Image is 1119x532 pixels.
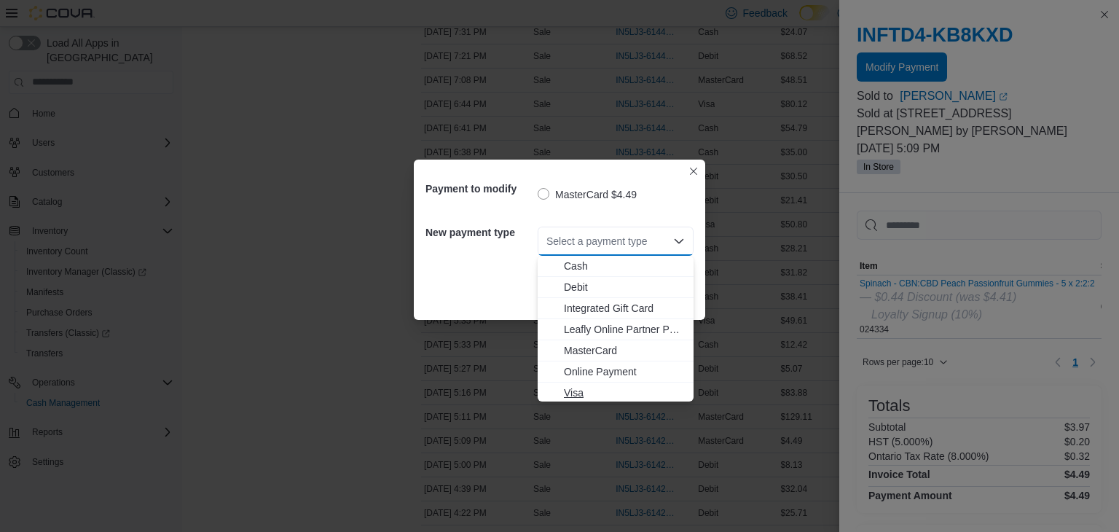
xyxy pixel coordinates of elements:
[538,383,694,404] button: Visa
[564,364,685,379] span: Online Payment
[564,280,685,294] span: Debit
[673,235,685,247] button: Close list of options
[538,256,694,277] button: Cash
[538,298,694,319] button: Integrated Gift Card
[564,259,685,273] span: Cash
[564,386,685,400] span: Visa
[685,163,702,180] button: Closes this modal window
[564,343,685,358] span: MasterCard
[425,174,535,203] h5: Payment to modify
[538,186,637,203] label: MasterCard $4.49
[564,301,685,316] span: Integrated Gift Card
[564,322,685,337] span: Leafly Online Partner Payment
[425,218,535,247] h5: New payment type
[538,361,694,383] button: Online Payment
[538,277,694,298] button: Debit
[538,319,694,340] button: Leafly Online Partner Payment
[538,340,694,361] button: MasterCard
[538,256,694,404] div: Choose from the following options
[546,232,548,250] input: Accessible screen reader label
